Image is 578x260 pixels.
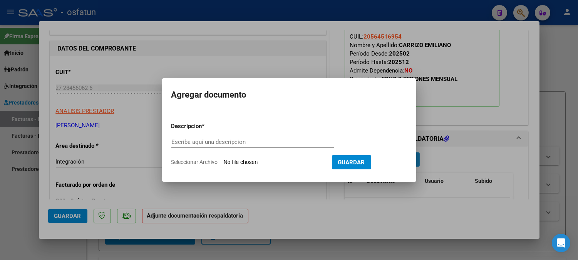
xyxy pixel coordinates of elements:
[171,122,242,131] p: Descripcion
[171,88,407,102] h2: Agregar documento
[332,155,371,169] button: Guardar
[552,234,570,252] div: Open Intercom Messenger
[338,159,365,166] span: Guardar
[171,159,218,165] span: Seleccionar Archivo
